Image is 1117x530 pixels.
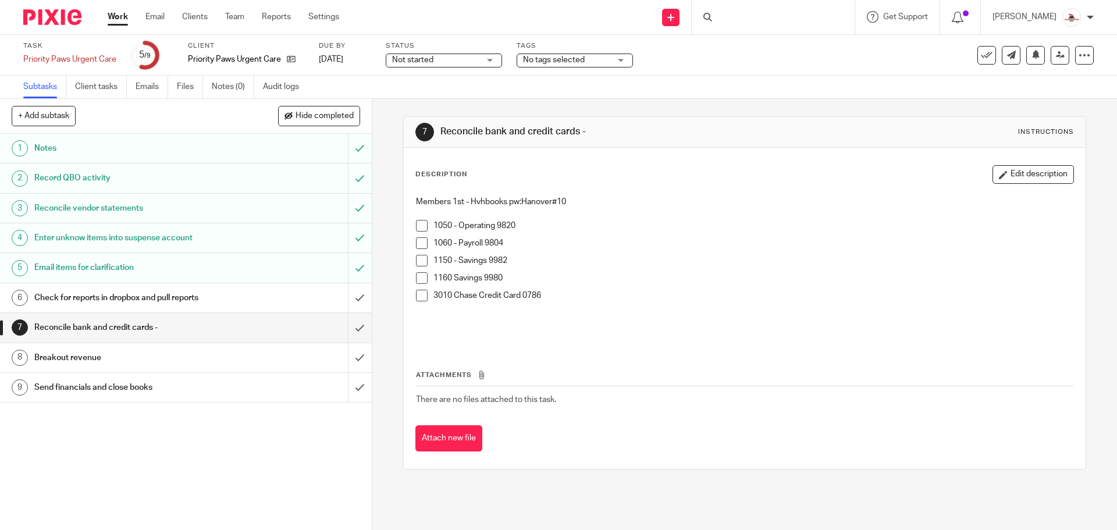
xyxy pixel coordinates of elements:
div: 4 [12,230,28,246]
p: 3010 Chase Credit Card 0786 [433,290,1073,301]
button: Attach new file [415,425,482,451]
p: [PERSON_NAME] [993,11,1056,23]
a: Email [145,11,165,23]
div: 7 [12,319,28,336]
p: Priority Paws Urgent Care [188,54,281,65]
a: Subtasks [23,76,66,98]
span: Attachments [416,372,472,378]
a: Files [177,76,203,98]
div: 6 [12,290,28,306]
a: Audit logs [263,76,308,98]
a: Clients [182,11,208,23]
label: Status [386,41,502,51]
a: Notes (0) [212,76,254,98]
span: [DATE] [319,55,343,63]
span: No tags selected [523,56,585,64]
span: Not started [392,56,433,64]
div: 9 [12,379,28,396]
div: 3 [12,200,28,216]
p: Description [415,170,467,179]
label: Task [23,41,116,51]
h1: Record QBO activity [34,169,236,187]
p: 1150 - Savings 9982 [433,255,1073,266]
a: Emails [136,76,168,98]
label: Client [188,41,304,51]
h1: Notes [34,140,236,157]
a: Client tasks [75,76,127,98]
img: Pixie [23,9,81,25]
p: 1160 Savings 9980 [433,272,1073,284]
button: + Add subtask [12,106,76,126]
h1: Check for reports in dropbox and pull reports [34,289,236,307]
p: 1050 - Operating 9820 [433,220,1073,232]
h1: Reconcile bank and credit cards - [440,126,770,138]
div: 5 [12,260,28,276]
label: Tags [517,41,633,51]
div: 5 [139,48,151,62]
span: There are no files attached to this task. [416,396,556,404]
span: Hide completed [296,112,354,121]
img: EtsyProfilePhoto.jpg [1062,8,1081,27]
a: Work [108,11,128,23]
span: Get Support [883,13,928,21]
h1: Email items for clarification [34,259,236,276]
div: 7 [415,123,434,141]
h1: Send financials and close books [34,379,236,396]
div: Instructions [1018,127,1074,137]
button: Hide completed [278,106,360,126]
small: /9 [144,52,151,59]
a: Reports [262,11,291,23]
div: Priority Paws Urgent Care [23,54,116,65]
div: 8 [12,350,28,366]
h1: Reconcile vendor statements [34,200,236,217]
a: Settings [308,11,339,23]
div: 1 [12,140,28,156]
a: Team [225,11,244,23]
div: 2 [12,170,28,187]
h1: Reconcile bank and credit cards - [34,319,236,336]
p: 1060 - Payroll 9804 [433,237,1073,249]
h1: Breakout revenue [34,349,236,367]
label: Due by [319,41,371,51]
button: Edit description [993,165,1074,184]
h1: Enter unknow items into suspense account [34,229,236,247]
p: Members 1st - Hvhbooks pw:Hanover#10 [416,196,1073,208]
